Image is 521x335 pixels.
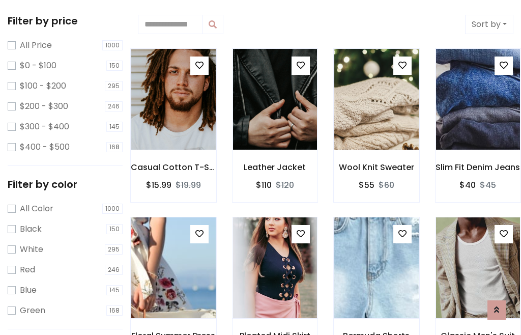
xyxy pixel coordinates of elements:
span: 150 [106,224,123,234]
h6: $40 [459,180,476,190]
label: Red [20,264,35,276]
label: $400 - $500 [20,141,70,153]
span: 246 [105,101,123,111]
span: 145 [106,122,123,132]
h6: $110 [256,180,272,190]
label: $100 - $200 [20,80,66,92]
del: $120 [276,179,294,191]
span: 1000 [102,40,123,50]
span: 1000 [102,204,123,214]
label: White [20,243,43,256]
button: Sort by [465,15,513,34]
label: Blue [20,284,37,296]
h6: Casual Cotton T-Shirt [131,162,216,172]
span: 295 [105,244,123,255]
h6: $55 [359,180,374,190]
del: $45 [480,179,496,191]
del: $19.99 [176,179,201,191]
label: $200 - $300 [20,100,68,113]
span: 295 [105,81,123,91]
label: $300 - $400 [20,121,69,133]
span: 150 [106,61,123,71]
span: 168 [106,305,123,316]
label: Green [20,304,45,317]
span: 145 [106,285,123,295]
h5: Filter by price [8,15,123,27]
span: 168 [106,142,123,152]
label: $0 - $100 [20,60,56,72]
label: Black [20,223,42,235]
h6: Slim Fit Denim Jeans [436,162,521,172]
h6: $15.99 [146,180,171,190]
del: $60 [379,179,394,191]
h6: Wool Knit Sweater [334,162,419,172]
label: All Color [20,203,53,215]
span: 246 [105,265,123,275]
h5: Filter by color [8,178,123,190]
label: All Price [20,39,52,51]
h6: Leather Jacket [233,162,318,172]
